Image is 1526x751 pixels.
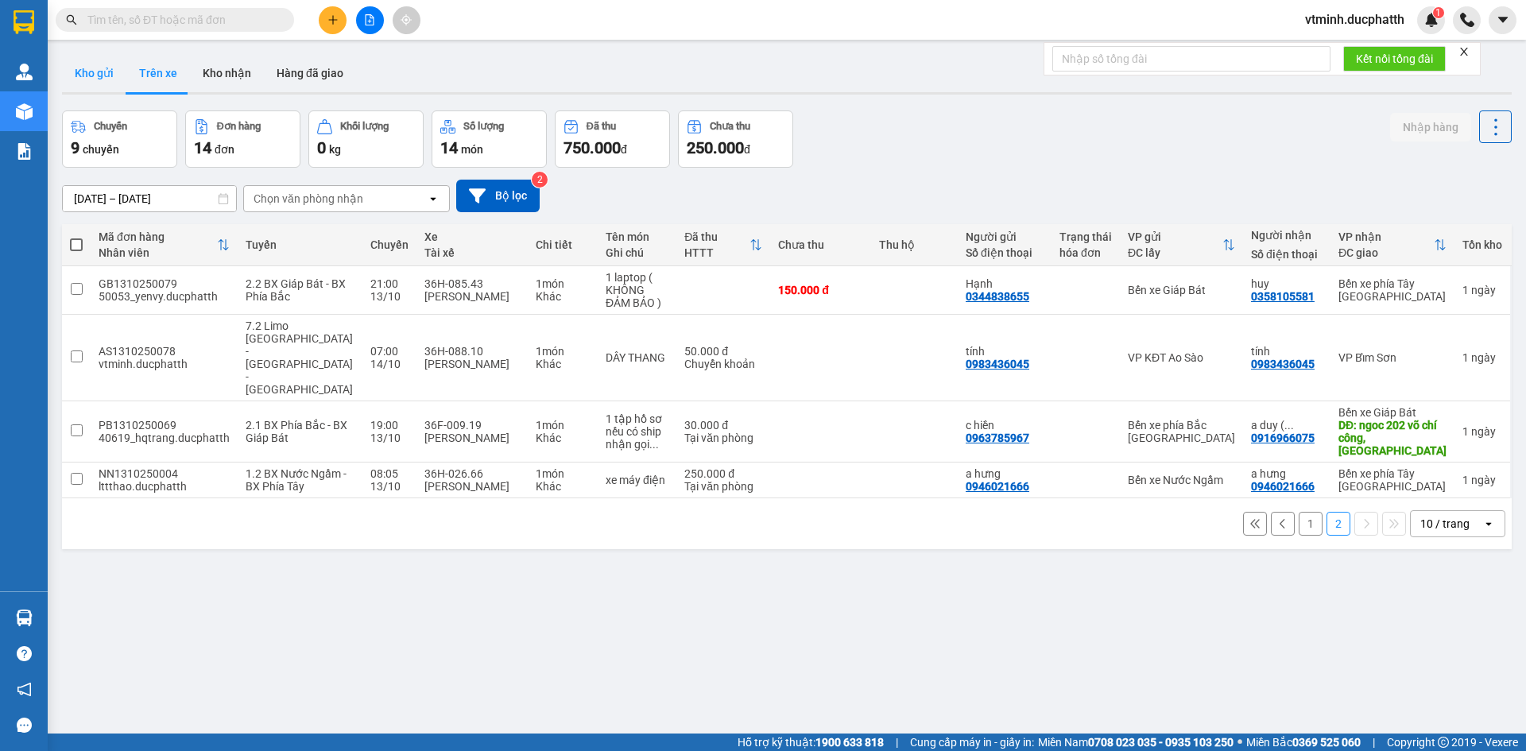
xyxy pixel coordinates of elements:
[424,246,520,259] div: Tài xế
[1059,246,1112,259] div: hóa đơn
[1338,277,1447,303] div: Bến xe phía Tây [GEOGRAPHIC_DATA]
[370,290,409,303] div: 13/10
[606,351,668,364] div: DÂY THANG
[1482,517,1495,530] svg: open
[606,412,668,425] div: 1 tập hồ sơ
[744,143,750,156] span: đ
[1462,474,1502,486] div: 1
[687,138,744,157] span: 250.000
[1251,248,1323,261] div: Số điện thoại
[424,467,520,480] div: 36H-026.66
[966,358,1029,370] div: 0983436045
[536,277,589,290] div: 1 món
[463,121,504,132] div: Số lượng
[1356,50,1433,68] span: Kết nối tổng đài
[621,143,627,156] span: đ
[308,110,424,168] button: Khối lượng0kg
[217,121,261,132] div: Đơn hàng
[1373,734,1375,751] span: |
[99,345,230,358] div: AS1310250078
[1458,46,1470,57] span: close
[370,432,409,444] div: 13/10
[1343,46,1446,72] button: Kết nối tổng đài
[564,138,621,157] span: 750.000
[71,138,79,157] span: 9
[1128,351,1235,364] div: VP KĐT Ao Sào
[1284,419,1294,432] span: ...
[1128,230,1222,243] div: VP gửi
[684,345,762,358] div: 50.000 đ
[62,110,177,168] button: Chuyến9chuyến
[16,103,33,120] img: warehouse-icon
[684,230,749,243] div: Đã thu
[1462,351,1502,364] div: 1
[710,121,750,132] div: Chưa thu
[99,467,230,480] div: NN1310250004
[17,682,32,697] span: notification
[536,290,589,303] div: Khác
[1120,224,1243,266] th: Toggle SortBy
[606,271,668,309] div: 1 laptop ( KHÔNG ĐẢM BẢO )
[536,419,589,432] div: 1 món
[364,14,375,25] span: file-add
[649,438,659,451] span: ...
[1251,290,1315,303] div: 0358105581
[606,246,668,259] div: Ghi chú
[1251,480,1315,493] div: 0946021666
[246,319,353,396] span: 7.2 Limo [GEOGRAPHIC_DATA] - [GEOGRAPHIC_DATA] - [GEOGRAPHIC_DATA]
[370,238,409,251] div: Chuyến
[815,736,884,749] strong: 1900 633 818
[966,345,1044,358] div: tính
[427,192,440,205] svg: open
[424,480,520,493] div: [PERSON_NAME]
[684,246,749,259] div: HTTT
[264,54,356,92] button: Hàng đã giao
[1496,13,1510,27] span: caret-down
[536,467,589,480] div: 1 món
[1128,419,1235,444] div: Bến xe phía Bắc [GEOGRAPHIC_DATA]
[536,238,589,251] div: Chi tiết
[99,419,230,432] div: PB1310250069
[1251,358,1315,370] div: 0983436045
[1460,13,1474,27] img: phone-icon
[393,6,420,34] button: aim
[587,121,616,132] div: Đã thu
[1128,246,1222,259] div: ĐC lấy
[1471,351,1496,364] span: ngày
[536,345,589,358] div: 1 món
[1292,10,1417,29] span: vtminh.ducphatth
[966,277,1044,290] div: Hạnh
[370,345,409,358] div: 07:00
[778,238,863,251] div: Chưa thu
[684,358,762,370] div: Chuyển khoản
[190,54,264,92] button: Kho nhận
[461,143,483,156] span: món
[99,290,230,303] div: 50053_yenvy.ducphatth
[1462,238,1502,251] div: Tồn kho
[401,14,412,25] span: aim
[1299,512,1323,536] button: 1
[536,358,589,370] div: Khác
[185,110,300,168] button: Đơn hàng14đơn
[16,610,33,626] img: warehouse-icon
[1088,736,1234,749] strong: 0708 023 035 - 0935 103 250
[432,110,547,168] button: Số lượng14món
[684,467,762,480] div: 250.000 đ
[215,143,234,156] span: đơn
[1128,474,1235,486] div: Bến xe Nước Ngầm
[17,646,32,661] span: question-circle
[1052,46,1330,72] input: Nhập số tổng đài
[1338,246,1434,259] div: ĐC giao
[424,432,520,444] div: [PERSON_NAME]
[966,432,1029,444] div: 0963785967
[606,425,668,451] div: nếu có ship nhận gọi khách r book ship hộ khách ạ
[91,224,238,266] th: Toggle SortBy
[676,224,770,266] th: Toggle SortBy
[1251,277,1323,290] div: huy
[966,290,1029,303] div: 0344838655
[356,6,384,34] button: file-add
[879,238,950,251] div: Thu hộ
[14,10,34,34] img: logo-vxr
[194,138,211,157] span: 14
[63,186,236,211] input: Select a date range.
